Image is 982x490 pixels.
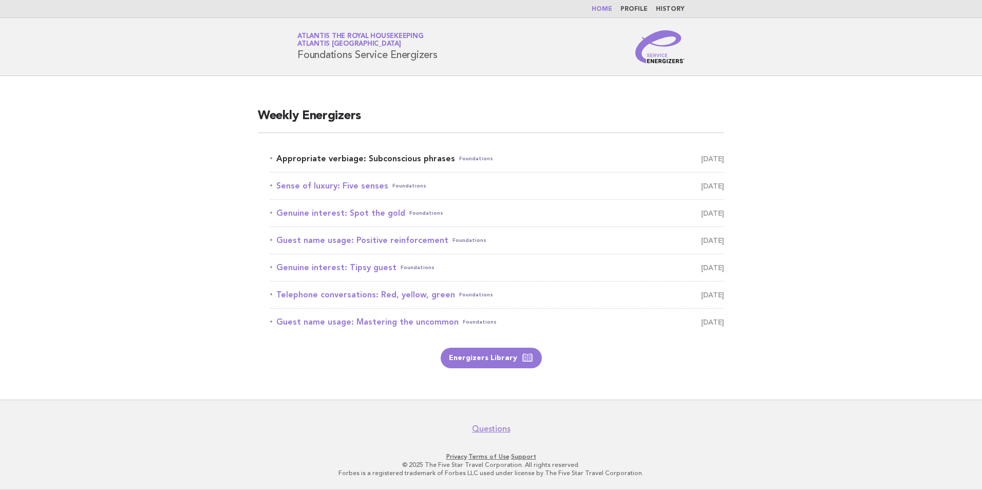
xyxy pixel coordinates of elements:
[270,152,724,166] a: Appropriate verbiage: Subconscious phrasesFoundations [DATE]
[409,206,443,220] span: Foundations
[592,6,612,12] a: Home
[701,288,724,302] span: [DATE]
[511,453,536,460] a: Support
[701,206,724,220] span: [DATE]
[701,260,724,275] span: [DATE]
[177,461,805,469] p: © 2025 The Five Star Travel Corporation. All rights reserved.
[656,6,685,12] a: History
[270,288,724,302] a: Telephone conversations: Red, yellow, greenFoundations [DATE]
[459,288,493,302] span: Foundations
[468,453,509,460] a: Terms of Use
[635,30,685,63] img: Service Energizers
[452,233,486,248] span: Foundations
[297,33,438,60] h1: Foundations Service Energizers
[472,424,511,434] a: Questions
[270,206,724,220] a: Genuine interest: Spot the goldFoundations [DATE]
[270,260,724,275] a: Genuine interest: Tipsy guestFoundations [DATE]
[463,315,497,329] span: Foundations
[441,348,542,368] a: Energizers Library
[620,6,648,12] a: Profile
[446,453,467,460] a: Privacy
[392,179,426,193] span: Foundations
[701,152,724,166] span: [DATE]
[177,469,805,477] p: Forbes is a registered trademark of Forbes LLC used under license by The Five Star Travel Corpora...
[177,453,805,461] p: · ·
[270,315,724,329] a: Guest name usage: Mastering the uncommonFoundations [DATE]
[270,179,724,193] a: Sense of luxury: Five sensesFoundations [DATE]
[701,315,724,329] span: [DATE]
[401,260,435,275] span: Foundations
[701,233,724,248] span: [DATE]
[270,233,724,248] a: Guest name usage: Positive reinforcementFoundations [DATE]
[258,108,724,133] h2: Weekly Energizers
[701,179,724,193] span: [DATE]
[297,33,423,47] a: Atlantis the Royal HousekeepingAtlantis [GEOGRAPHIC_DATA]
[459,152,493,166] span: Foundations
[297,41,401,48] span: Atlantis [GEOGRAPHIC_DATA]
